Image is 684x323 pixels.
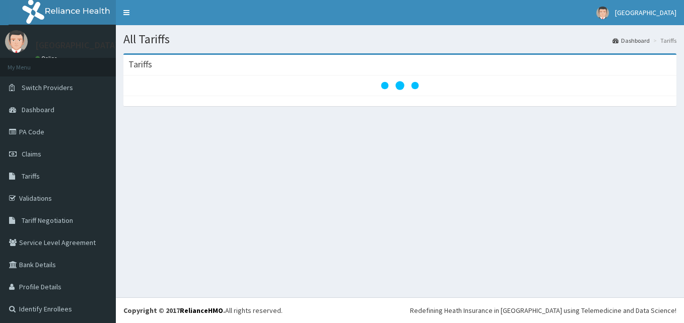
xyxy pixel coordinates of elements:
[22,172,40,181] span: Tariffs
[22,105,54,114] span: Dashboard
[123,306,225,315] strong: Copyright © 2017 .
[5,30,28,53] img: User Image
[116,297,684,323] footer: All rights reserved.
[35,41,118,50] p: [GEOGRAPHIC_DATA]
[596,7,609,19] img: User Image
[35,55,59,62] a: Online
[612,36,650,45] a: Dashboard
[615,8,676,17] span: [GEOGRAPHIC_DATA]
[380,65,420,106] svg: audio-loading
[123,33,676,46] h1: All Tariffs
[410,305,676,315] div: Redefining Heath Insurance in [GEOGRAPHIC_DATA] using Telemedicine and Data Science!
[22,83,73,92] span: Switch Providers
[651,36,676,45] li: Tariffs
[22,149,41,158] span: Claims
[180,306,223,315] a: RelianceHMO
[22,216,73,225] span: Tariff Negotiation
[128,60,152,69] h3: Tariffs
